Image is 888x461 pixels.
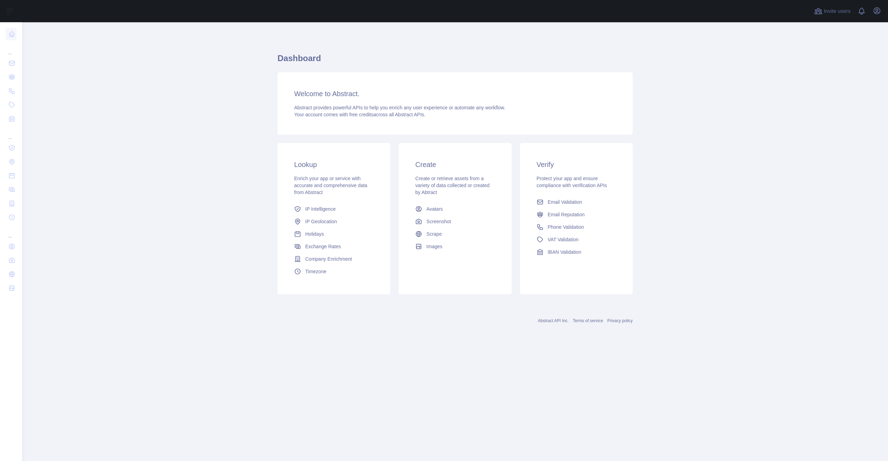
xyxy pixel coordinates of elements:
[291,215,376,228] a: IP Geolocation
[548,249,581,255] span: IBAN Validation
[573,318,603,323] a: Terms of service
[277,53,633,69] h1: Dashboard
[412,240,497,253] a: Images
[548,199,582,206] span: Email Validation
[607,318,633,323] a: Privacy policy
[291,240,376,253] a: Exchange Rates
[548,211,585,218] span: Email Reputation
[412,203,497,215] a: Avatars
[538,318,569,323] a: Abstract API Inc.
[537,176,607,188] span: Protect your app and ensure compliance with verification APIs
[534,221,619,233] a: Phone Validation
[415,160,495,169] h3: Create
[305,206,336,212] span: IP Intelligence
[305,255,352,262] span: Company Enrichment
[294,176,367,195] span: Enrich your app or service with accurate and comprehensive data from Abstract
[6,126,17,140] div: ...
[415,176,489,195] span: Create or retrieve assets from a variety of data collected or created by Abtract
[291,228,376,240] a: Holidays
[291,253,376,265] a: Company Enrichment
[294,105,505,110] span: Abstract provides powerful APIs to help you enrich any user experience or automate any workflow.
[294,89,616,99] h3: Welcome to Abstract.
[291,203,376,215] a: IP Intelligence
[813,6,852,17] button: Invite users
[305,268,326,275] span: Timezone
[294,160,374,169] h3: Lookup
[824,7,851,15] span: Invite users
[537,160,616,169] h3: Verify
[534,208,619,221] a: Email Reputation
[534,196,619,208] a: Email Validation
[426,230,442,237] span: Scrape
[426,243,442,250] span: Images
[426,218,451,225] span: Screenshot
[291,265,376,278] a: Timezone
[6,42,17,56] div: ...
[548,236,579,243] span: VAT Validation
[412,215,497,228] a: Screenshot
[349,112,373,117] span: free credits
[426,206,443,212] span: Avatars
[305,218,337,225] span: IP Geolocation
[294,112,425,117] span: Your account comes with across all Abstract APIs.
[412,228,497,240] a: Scrape
[6,225,17,239] div: ...
[305,230,324,237] span: Holidays
[534,233,619,246] a: VAT Validation
[534,246,619,258] a: IBAN Validation
[305,243,341,250] span: Exchange Rates
[548,224,584,230] span: Phone Validation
